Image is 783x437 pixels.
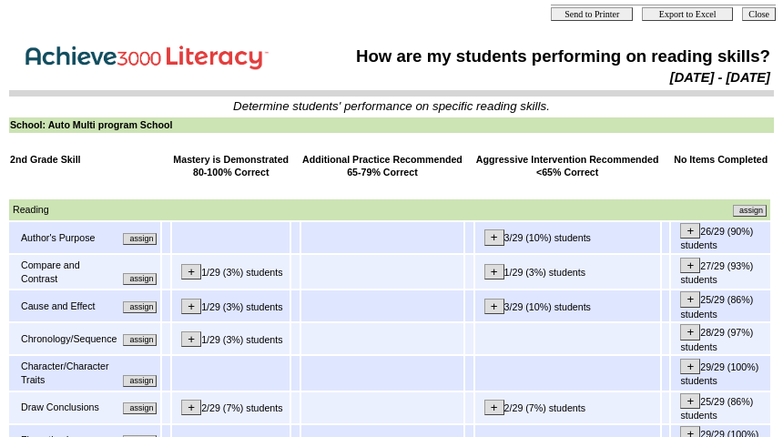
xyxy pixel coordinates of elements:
input: + [181,299,201,314]
td: 26/29 (90%) students [671,222,770,253]
input: Assign additional materials that assess this skill. [123,233,157,245]
td: Character/Character Traits [20,359,117,387]
input: Assign additional materials that assess this skill. [123,334,157,346]
input: + [680,223,700,239]
input: + [484,229,504,245]
td: 28/29 (97%) students [671,323,770,354]
td: Author's Purpose [20,230,117,246]
td: 25/29 (86%) students [671,290,770,321]
td: 1/29 (3%) students [172,255,290,289]
input: + [484,299,504,314]
td: Chronology/Sequence [20,331,117,347]
input: + [680,359,700,374]
input: Assign additional materials that assess this skill. [123,375,157,387]
img: spacer.gif [10,183,11,197]
img: Achieve3000 Reports Logo [13,36,286,75]
td: 25/29 (86%) students [671,392,770,423]
td: Additional Practice Recommended 65-79% Correct [301,152,463,180]
input: + [680,258,700,273]
input: Assign additional materials that assess this skill. [733,205,767,217]
input: Export to Excel [642,7,733,21]
td: 1/29 (3%) students [172,323,290,354]
input: Close [742,7,776,21]
td: Determine students' performance on specific reading skills. [10,99,773,113]
input: Assign additional materials that assess this skill. [123,273,157,285]
td: Compare and Contrast [20,258,117,286]
input: + [680,393,700,409]
td: Aggressive Intervention Recommended <65% Correct [475,152,660,180]
input: Assign additional materials that assess this skill. [123,402,157,414]
td: 3/29 (10%) students [475,222,660,253]
td: 29/29 (100%) students [671,356,770,390]
input: Assign additional materials that assess this skill. [123,301,157,313]
td: Draw Conclusions [20,400,112,415]
td: 27/29 (93%) students [671,255,770,289]
td: School: Auto Multi program School [9,117,774,133]
input: Send to Printer [551,7,633,21]
input: + [181,264,201,279]
input: + [181,331,201,347]
td: 2nd Grade Skill [9,152,160,180]
td: Mastery is Demonstrated 80-100% Correct [172,152,290,180]
input: + [484,264,504,279]
td: [DATE] - [DATE] [315,69,771,86]
td: 1/29 (3%) students [172,290,290,321]
input: + [680,291,700,307]
input: + [484,400,504,415]
td: Reading [12,202,388,218]
input: + [680,324,700,340]
td: 1/29 (3%) students [475,255,660,289]
td: Cause and Effect [20,299,117,314]
td: No Items Completed [671,152,770,180]
input: + [181,400,201,415]
td: 2/29 (7%) students [475,392,660,423]
td: How are my students performing on reading skills? [315,46,771,67]
td: 2/29 (7%) students [172,392,290,423]
td: 3/29 (10%) students [475,290,660,321]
